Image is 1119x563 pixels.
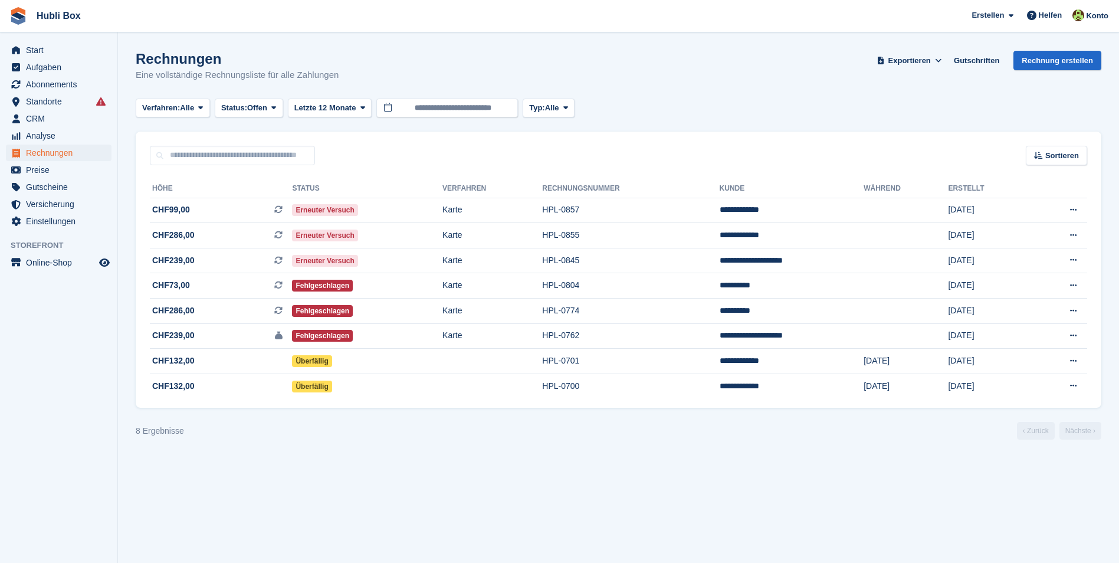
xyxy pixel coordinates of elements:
[215,99,283,118] button: Status: Offen
[26,127,97,144] span: Analyse
[294,102,356,114] span: Letzte 12 Monate
[542,299,719,324] td: HPL-0774
[442,198,542,223] td: Karte
[6,196,111,212] a: menu
[6,179,111,195] a: menu
[292,305,353,317] span: Fehlgeschlagen
[142,102,180,114] span: Verfahren:
[6,42,111,58] a: menu
[948,323,1031,349] td: [DATE]
[180,102,194,114] span: Alle
[720,179,864,198] th: Kunde
[442,179,542,198] th: Verfahren
[26,93,97,110] span: Standorte
[96,97,106,106] i: Es sind Fehler bei der Synchronisierung von Smart-Einträgen aufgetreten
[542,374,719,398] td: HPL-0700
[11,240,117,251] span: Storefront
[542,198,719,223] td: HPL-0857
[542,323,719,349] td: HPL-0762
[948,198,1031,223] td: [DATE]
[292,230,357,241] span: Erneuter Versuch
[542,179,719,198] th: Rechnungsnummer
[292,204,357,216] span: Erneuter Versuch
[972,9,1004,21] span: Erstellen
[1045,150,1079,162] span: Sortieren
[292,355,332,367] span: Überfällig
[6,145,111,161] a: menu
[1059,422,1101,440] a: Nächste
[26,196,97,212] span: Versicherung
[6,59,111,76] a: menu
[9,7,27,25] img: stora-icon-8386f47178a22dfd0bd8f6a31ec36ba5ce8667c1dd55bd0f319d3a0aa187defe.svg
[523,99,575,118] button: Typ: Alle
[442,223,542,248] td: Karte
[152,204,190,216] span: CHF99,00
[26,254,97,271] span: Online-Shop
[152,279,190,292] span: CHF73,00
[6,162,111,178] a: menu
[864,374,948,398] td: [DATE]
[545,102,559,114] span: Alle
[292,280,353,292] span: Fehlgeschlagen
[152,229,195,241] span: CHF286,00
[529,102,544,114] span: Typ:
[949,51,1004,70] a: Gutschriften
[1017,422,1055,440] a: Vorherige
[948,179,1031,198] th: Erstellt
[152,329,195,342] span: CHF239,00
[26,162,97,178] span: Preise
[1015,422,1104,440] nav: Page
[247,102,267,114] span: Offen
[948,299,1031,324] td: [DATE]
[864,349,948,374] td: [DATE]
[1072,9,1084,21] img: Luca Space4you
[1086,10,1108,22] span: Konto
[542,349,719,374] td: HPL-0701
[888,55,931,67] span: Exportieren
[26,213,97,230] span: Einstellungen
[26,76,97,93] span: Abonnements
[26,110,97,127] span: CRM
[6,213,111,230] a: menu
[152,355,195,367] span: CHF132,00
[948,248,1031,273] td: [DATE]
[152,254,195,267] span: CHF239,00
[542,223,719,248] td: HPL-0855
[864,179,948,198] th: Während
[442,299,542,324] td: Karte
[6,127,111,144] a: menu
[442,248,542,273] td: Karte
[948,223,1031,248] td: [DATE]
[136,425,184,437] div: 8 Ergebnisse
[6,110,111,127] a: menu
[136,68,339,82] p: Eine vollständige Rechnungsliste für alle Zahlungen
[288,99,372,118] button: Letzte 12 Monate
[152,305,195,317] span: CHF286,00
[1013,51,1101,70] a: Rechnung erstellen
[136,99,210,118] button: Verfahren: Alle
[948,374,1031,398] td: [DATE]
[6,93,111,110] a: menu
[542,248,719,273] td: HPL-0845
[150,179,292,198] th: Höhe
[6,76,111,93] a: menu
[948,349,1031,374] td: [DATE]
[442,273,542,299] td: Karte
[26,59,97,76] span: Aufgaben
[136,51,339,67] h1: Rechnungen
[97,256,111,270] a: Vorschau-Shop
[292,330,353,342] span: Fehlgeschlagen
[26,179,97,195] span: Gutscheine
[292,381,332,392] span: Überfällig
[152,380,195,392] span: CHF132,00
[542,273,719,299] td: HPL-0804
[32,6,86,25] a: Hubli Box
[874,51,944,70] button: Exportieren
[442,323,542,349] td: Karte
[221,102,247,114] span: Status:
[26,145,97,161] span: Rechnungen
[26,42,97,58] span: Start
[948,273,1031,299] td: [DATE]
[1039,9,1062,21] span: Helfen
[292,255,357,267] span: Erneuter Versuch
